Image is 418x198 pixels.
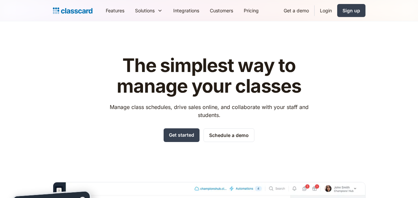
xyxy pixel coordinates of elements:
[315,3,337,18] a: Login
[238,3,264,18] a: Pricing
[337,4,365,17] a: Sign up
[204,128,254,142] a: Schedule a demo
[343,7,360,14] div: Sign up
[164,128,200,142] a: Get started
[53,6,92,15] a: home
[130,3,168,18] div: Solutions
[103,55,315,96] h1: The simplest way to manage your classes
[103,103,315,119] p: Manage class schedules, drive sales online, and collaborate with your staff and students.
[168,3,205,18] a: Integrations
[100,3,130,18] a: Features
[205,3,238,18] a: Customers
[278,3,314,18] a: Get a demo
[135,7,155,14] div: Solutions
